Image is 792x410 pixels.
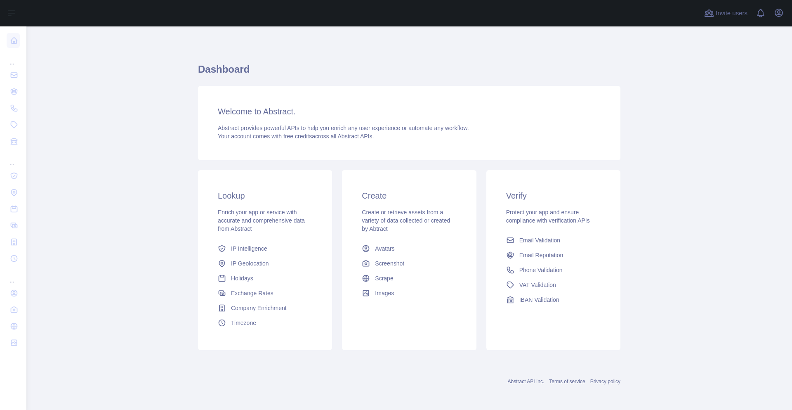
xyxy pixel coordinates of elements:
span: Screenshot [375,259,404,268]
div: ... [7,50,20,66]
span: Your account comes with across all Abstract APIs. [218,133,374,140]
span: Exchange Rates [231,289,273,297]
span: Abstract provides powerful APIs to help you enrich any user experience or automate any workflow. [218,125,469,131]
span: Avatars [375,244,394,253]
div: ... [7,150,20,167]
a: IBAN Validation [503,292,604,307]
span: Images [375,289,394,297]
div: ... [7,268,20,284]
span: IP Intelligence [231,244,267,253]
a: Email Validation [503,233,604,248]
span: Holidays [231,274,253,282]
a: Timezone [214,315,316,330]
span: IP Geolocation [231,259,269,268]
a: Images [358,286,460,301]
a: Phone Validation [503,263,604,277]
a: Privacy policy [590,379,620,384]
a: Exchange Rates [214,286,316,301]
h3: Welcome to Abstract. [218,106,601,117]
span: Email Reputation [519,251,563,259]
a: Abstract API Inc. [508,379,544,384]
a: Holidays [214,271,316,286]
h3: Verify [506,190,601,201]
h3: Create [362,190,456,201]
a: IP Intelligence [214,241,316,256]
a: Avatars [358,241,460,256]
a: IP Geolocation [214,256,316,271]
span: IBAN Validation [519,296,559,304]
span: Create or retrieve assets from a variety of data collected or created by Abtract [362,209,450,232]
a: VAT Validation [503,277,604,292]
span: VAT Validation [519,281,556,289]
span: free credits [283,133,312,140]
a: Email Reputation [503,248,604,263]
a: Scrape [358,271,460,286]
span: Protect your app and ensure compliance with verification APIs [506,209,590,224]
h1: Dashboard [198,63,620,83]
a: Company Enrichment [214,301,316,315]
span: Email Validation [519,236,560,244]
a: Terms of service [549,379,585,384]
h3: Lookup [218,190,312,201]
span: Phone Validation [519,266,563,274]
button: Invite users [702,7,749,20]
span: Enrich your app or service with accurate and comprehensive data from Abstract [218,209,305,232]
a: Screenshot [358,256,460,271]
span: Company Enrichment [231,304,287,312]
span: Timezone [231,319,256,327]
span: Scrape [375,274,393,282]
span: Invite users [716,9,747,18]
